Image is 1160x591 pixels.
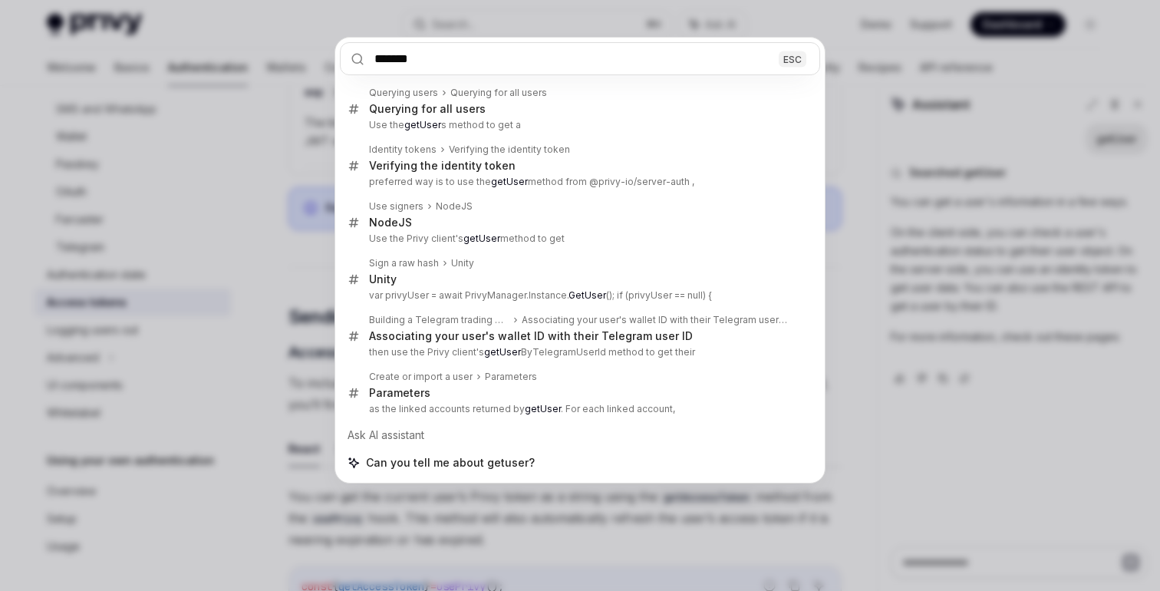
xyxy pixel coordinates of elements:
b: getUser [525,403,561,414]
div: Querying for all users [450,87,547,99]
b: getUser [491,176,528,187]
div: Querying users [369,87,438,99]
div: Create or import a user [369,371,473,383]
div: Verifying the identity token [449,144,570,156]
p: Use the s method to get a [369,119,788,131]
div: Associating your user's wallet ID with their Telegram user ID [369,329,693,343]
b: getUser [463,233,500,244]
div: Unity [451,257,474,269]
p: var privyUser = await PrivyManager.Instance. (); if (privyUser == null) { [369,289,788,302]
div: Sign a raw hash [369,257,439,269]
div: Querying for all users [369,102,486,116]
b: getUser [484,346,521,358]
b: getUser [404,119,441,130]
div: Parameters [485,371,537,383]
p: then use the Privy client's ByTelegramUserId method to get their [369,346,788,358]
div: NodeJS [436,200,473,213]
p: preferred way is to use the method from @privy-io/server-auth , [369,176,788,188]
div: NodeJS [369,216,412,229]
div: Identity tokens [369,144,437,156]
b: GetUser [568,289,606,301]
div: Verifying the identity token [369,159,516,173]
div: Associating your user's wallet ID with their Telegram user ID [522,314,788,326]
div: Use signers [369,200,423,213]
p: as the linked accounts returned by . For each linked account, [369,403,788,415]
div: Parameters [369,386,430,400]
div: Building a Telegram trading bot [369,314,509,326]
div: ESC [779,51,806,67]
div: Ask AI assistant [340,421,820,449]
div: Unity [369,272,397,286]
span: Can you tell me about getuser? [366,455,535,470]
p: Use the Privy client's method to get [369,233,788,245]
